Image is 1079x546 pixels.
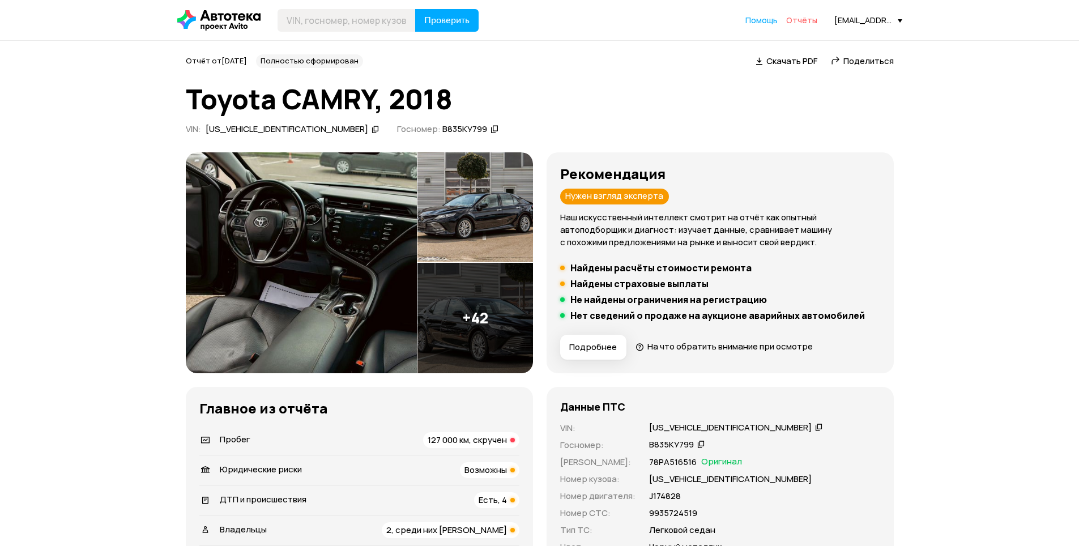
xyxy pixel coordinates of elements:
p: 9935724519 [649,507,697,519]
h5: Найдены страховые выплаты [570,278,709,289]
div: Полностью сформирован [256,54,363,68]
a: Поделиться [831,55,894,67]
div: [US_VEHICLE_IDENTIFICATION_NUMBER] [206,123,368,135]
h5: Нет сведений о продаже на аукционе аварийных автомобилей [570,310,865,321]
a: Скачать PDF [756,55,817,67]
input: VIN, госномер, номер кузова [278,9,416,32]
span: Проверить [424,16,470,25]
p: Номер двигателя : [560,490,636,502]
p: [PERSON_NAME] : [560,456,636,468]
span: Госномер: [397,123,441,135]
div: В835КУ799 [442,123,487,135]
span: ДТП и происшествия [220,493,306,505]
h4: Данные ПТС [560,400,625,413]
span: Есть, 4 [479,494,507,506]
button: Проверить [415,9,479,32]
div: [EMAIL_ADDRESS][DOMAIN_NAME] [834,15,902,25]
span: 127 000 км, скручен [428,434,507,446]
span: Владельцы [220,523,267,535]
p: Наш искусственный интеллект смотрит на отчёт как опытный автоподборщик и диагност: изучает данные... [560,211,880,249]
span: Помощь [745,15,778,25]
span: Поделиться [843,55,894,67]
h5: Найдены расчёты стоимости ремонта [570,262,752,274]
span: Отчёт от [DATE] [186,56,247,66]
p: 78РА516516 [649,456,697,468]
button: Подробнее [560,335,626,360]
h3: Рекомендация [560,166,880,182]
h1: Toyota CAMRY, 2018 [186,84,894,114]
span: VIN : [186,123,201,135]
p: Номер СТС : [560,507,636,519]
p: [US_VEHICLE_IDENTIFICATION_NUMBER] [649,473,812,485]
a: Помощь [745,15,778,26]
span: Оригинал [701,456,742,468]
span: 2, среди них [PERSON_NAME] [386,524,507,536]
p: Тип ТС : [560,524,636,536]
p: Госномер : [560,439,636,451]
p: Легковой седан [649,524,715,536]
span: Возможны [464,464,507,476]
span: Отчёты [786,15,817,25]
p: J174828 [649,490,681,502]
span: Скачать PDF [766,55,817,67]
h5: Не найдены ограничения на регистрацию [570,294,767,305]
span: Пробег [220,433,250,445]
div: В835КУ799 [649,439,694,451]
h3: Главное из отчёта [199,400,519,416]
a: Отчёты [786,15,817,26]
span: Подробнее [569,342,617,353]
span: На что обратить внимание при осмотре [647,340,813,352]
div: [US_VEHICLE_IDENTIFICATION_NUMBER] [649,422,812,434]
div: Нужен взгляд эксперта [560,189,669,204]
span: Юридические риски [220,463,302,475]
a: На что обратить внимание при осмотре [636,340,813,352]
p: VIN : [560,422,636,434]
p: Номер кузова : [560,473,636,485]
